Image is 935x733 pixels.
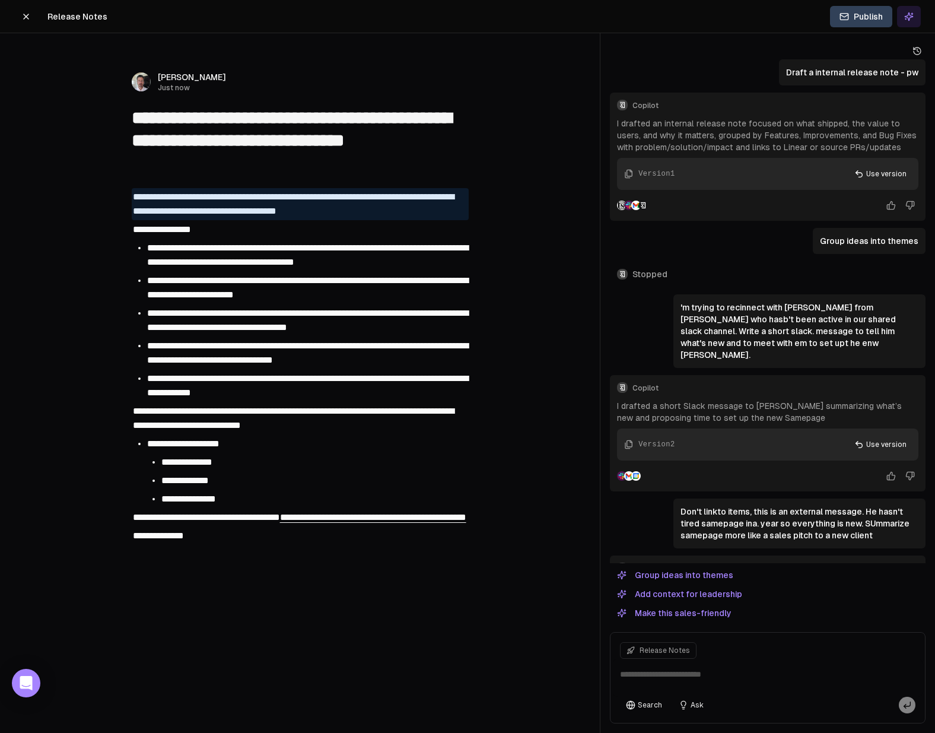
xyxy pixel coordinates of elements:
[12,669,40,697] div: Open Intercom Messenger
[158,71,226,83] span: [PERSON_NAME]
[631,201,641,210] img: Gmail
[617,201,626,210] img: Notion
[617,400,918,424] p: I drafted a short Slack message to [PERSON_NAME] summarizing what’s new and proposing time to set...
[638,169,675,179] div: Version 1
[632,268,667,280] span: Stopped
[631,471,641,481] img: Google Calendar
[847,436,914,453] button: Use version
[680,302,918,361] p: 'm trying to recinnect with [PERSON_NAME] from [PERSON_NAME] who hasb't been active in our shared...
[847,165,914,183] button: Use version
[158,83,226,93] span: Just now
[786,66,918,78] p: Draft a internal release note - pw
[673,697,710,713] button: Ask
[47,11,107,23] span: Release Notes
[830,6,892,27] button: Publish
[132,72,151,91] img: _image
[610,568,740,582] button: Group ideas into themes
[620,697,668,713] button: Search
[617,118,918,153] p: I drafted an internal release note focused on what shipped, the value to users, and why it matter...
[632,101,918,110] span: Copilot
[624,201,634,210] img: Slack
[638,439,675,450] div: Version 2
[624,471,634,481] img: Gmail
[680,506,918,541] p: Don't linkto items, this is an external message. He hasn't tired samepage ina. year so everything...
[640,646,690,655] span: Release Notes
[610,587,749,601] button: Add context for leadership
[610,606,739,620] button: Make this sales-friendly
[632,383,918,393] span: Copilot
[617,471,626,481] img: Slack
[820,235,918,247] p: Group ideas into themes
[638,201,648,210] img: Samepage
